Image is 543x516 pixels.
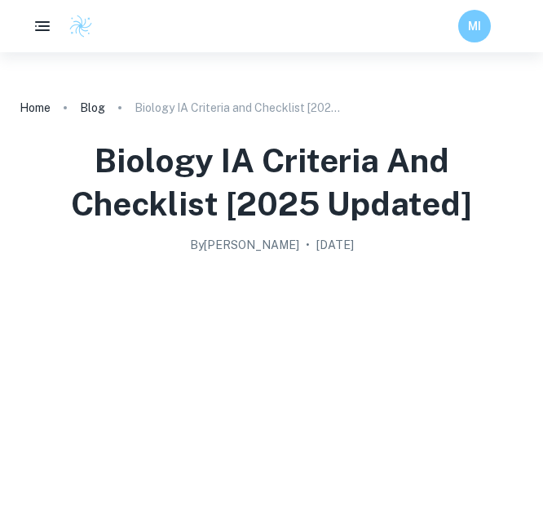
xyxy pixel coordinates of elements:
h2: By [PERSON_NAME] [190,236,299,254]
a: Home [20,96,51,119]
h1: Biology IA Criteria and Checklist [2025 updated] [20,139,523,226]
img: Clastify logo [68,14,93,38]
img: Biology IA Criteria and Checklist [2025 updated] cover image [20,260,523,513]
a: Blog [80,96,105,119]
a: Clastify logo [59,14,93,38]
p: Biology IA Criteria and Checklist [2025 updated] [135,99,347,117]
button: MI [458,10,491,42]
h6: MI [466,17,484,35]
p: • [306,236,310,254]
h2: [DATE] [316,236,354,254]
